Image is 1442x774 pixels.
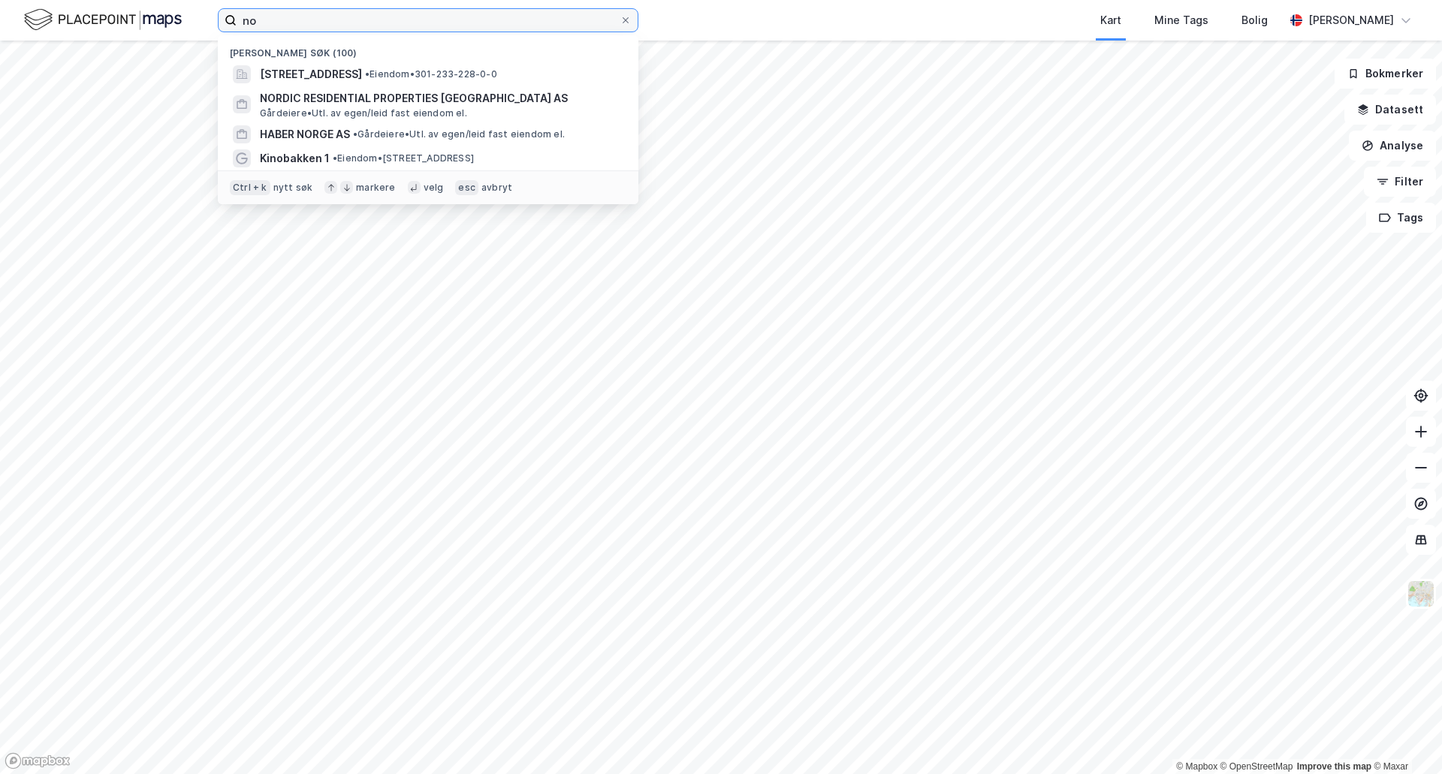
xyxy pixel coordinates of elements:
[24,7,182,33] img: logo.f888ab2527a4732fd821a326f86c7f29.svg
[1220,761,1293,772] a: OpenStreetMap
[1176,761,1217,772] a: Mapbox
[1407,580,1435,608] img: Z
[333,152,474,164] span: Eiendom • [STREET_ADDRESS]
[237,9,620,32] input: Søk på adresse, matrikkel, gårdeiere, leietakere eller personer
[353,128,357,140] span: •
[365,68,497,80] span: Eiendom • 301-233-228-0-0
[273,182,313,194] div: nytt søk
[353,128,565,140] span: Gårdeiere • Utl. av egen/leid fast eiendom el.
[365,68,370,80] span: •
[424,182,444,194] div: velg
[260,107,467,119] span: Gårdeiere • Utl. av egen/leid fast eiendom el.
[260,89,620,107] span: NORDIC RESIDENTIAL PROPERTIES [GEOGRAPHIC_DATA] AS
[260,65,362,83] span: [STREET_ADDRESS]
[333,152,337,164] span: •
[1335,59,1436,89] button: Bokmerker
[1100,11,1121,29] div: Kart
[5,752,71,769] a: Mapbox homepage
[1344,95,1436,125] button: Datasett
[1241,11,1268,29] div: Bolig
[260,125,350,143] span: HABER NORGE AS
[481,182,512,194] div: avbryt
[218,35,638,62] div: [PERSON_NAME] søk (100)
[455,180,478,195] div: esc
[1349,131,1436,161] button: Analyse
[260,149,330,167] span: Kinobakken 1
[1154,11,1208,29] div: Mine Tags
[1366,203,1436,233] button: Tags
[1364,167,1436,197] button: Filter
[1297,761,1371,772] a: Improve this map
[1308,11,1394,29] div: [PERSON_NAME]
[1367,702,1442,774] iframe: Chat Widget
[356,182,395,194] div: markere
[230,180,270,195] div: Ctrl + k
